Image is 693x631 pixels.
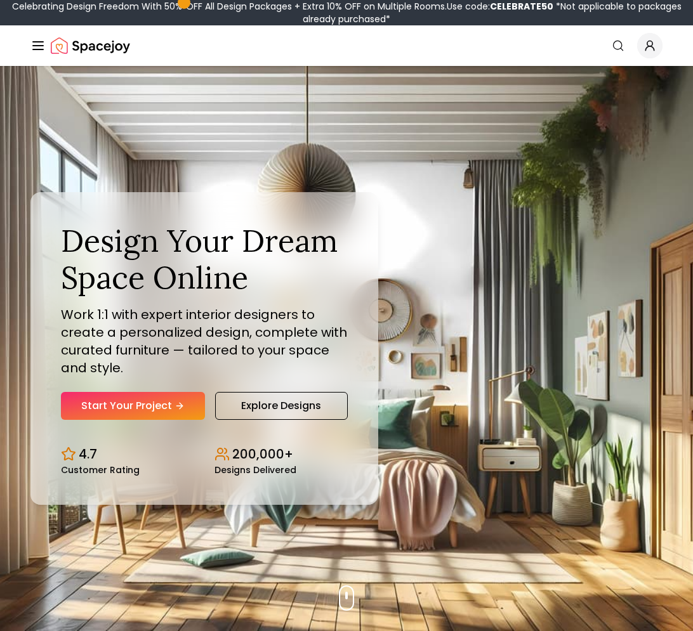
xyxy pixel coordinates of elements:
[79,445,97,463] p: 4.7
[51,33,130,58] a: Spacejoy
[232,445,293,463] p: 200,000+
[61,435,348,474] div: Design stats
[61,306,348,377] p: Work 1:1 with expert interior designers to create a personalized design, complete with curated fu...
[61,465,140,474] small: Customer Rating
[61,392,205,420] a: Start Your Project
[30,25,663,66] nav: Global
[51,33,130,58] img: Spacejoy Logo
[214,465,296,474] small: Designs Delivered
[61,223,348,296] h1: Design Your Dream Space Online
[215,392,348,420] a: Explore Designs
